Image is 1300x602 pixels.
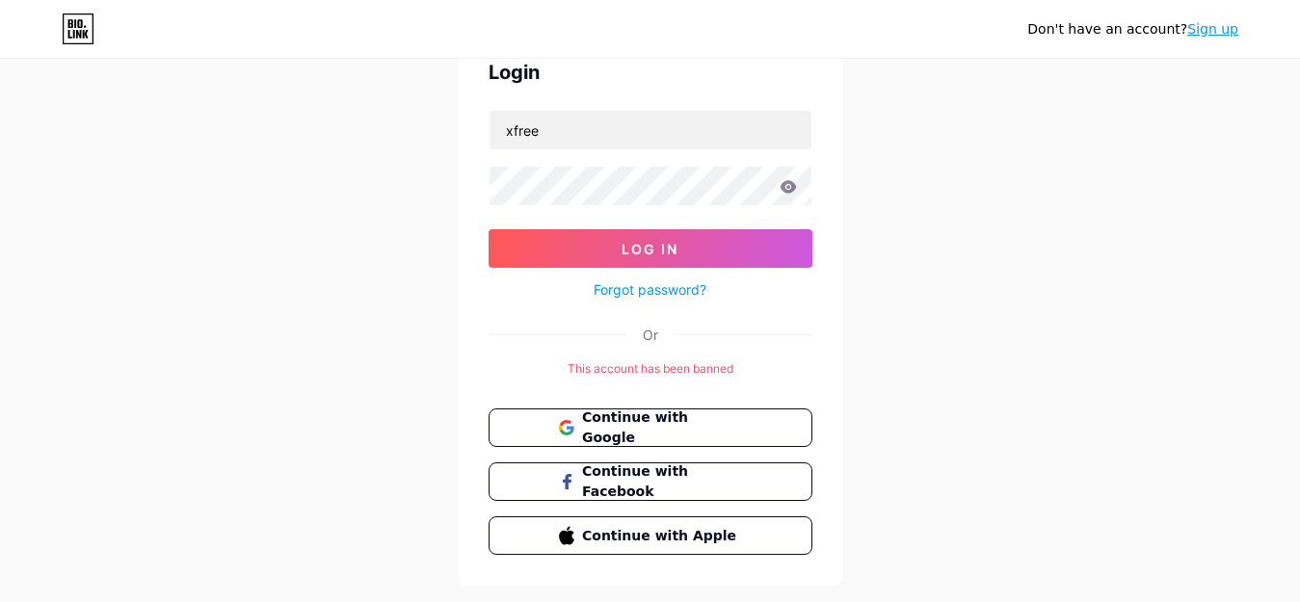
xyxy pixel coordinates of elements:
[489,229,812,268] button: Log In
[643,325,658,345] div: Or
[489,58,812,87] div: Login
[489,516,812,555] button: Continue with Apple
[582,407,741,448] span: Continue with Google
[489,462,812,501] button: Continue with Facebook
[594,279,706,300] a: Forgot password?
[1027,19,1238,39] div: Don't have an account?
[582,461,741,502] span: Continue with Facebook
[582,526,741,546] span: Continue with Apple
[489,408,812,447] button: Continue with Google
[489,360,812,378] div: This account has been banned
[622,241,678,257] span: Log In
[1187,21,1238,37] a: Sign up
[490,111,811,149] input: Username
